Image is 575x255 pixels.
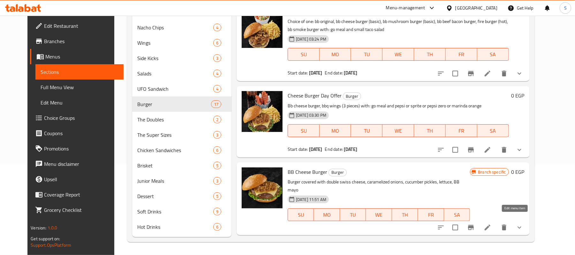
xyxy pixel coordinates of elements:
[213,192,221,200] div: items
[137,100,211,108] span: Burger
[41,83,118,91] span: Full Menu View
[291,50,317,59] span: SU
[433,66,449,81] button: sort-choices
[41,99,118,106] span: Edit Menu
[214,40,221,46] span: 6
[512,66,527,81] button: show more
[132,50,231,66] div: Side Kicks3
[213,39,221,47] div: items
[291,126,317,135] span: SU
[132,2,231,237] nav: Menu sections
[214,224,221,230] span: 6
[30,156,124,172] a: Menu disclaimer
[35,80,124,95] a: Full Menu View
[288,91,342,100] span: Cheese Burger Day Offer
[484,146,491,154] a: Edit menu item
[44,191,118,198] span: Coverage Report
[44,145,118,152] span: Promotions
[214,163,221,169] span: 5
[320,124,351,137] button: MO
[511,91,525,100] h6: 0 EGP
[137,177,213,185] div: Junior Meals
[211,100,221,108] div: items
[44,114,118,122] span: Choice Groups
[351,48,382,61] button: TU
[30,172,124,187] a: Upsell
[213,131,221,139] div: items
[340,208,366,221] button: TU
[137,116,213,123] span: The Doubles
[44,22,118,30] span: Edit Restaurant
[137,70,213,77] span: Salads
[31,235,60,243] span: Get support on:
[395,210,416,220] span: TH
[446,124,477,137] button: FR
[242,91,283,132] img: Cheese Burger Day Offer
[343,210,364,220] span: TU
[137,146,213,154] span: Chicken Sandwiches
[132,127,231,143] div: The Super Sizes3
[213,70,221,77] div: items
[447,210,468,220] span: SA
[242,167,283,208] img: BB Cheese Burger
[30,110,124,126] a: Choice Groups
[132,81,231,97] div: UFO Sandwich4
[433,142,449,158] button: sort-choices
[444,208,470,221] button: SA
[44,206,118,214] span: Grocery Checklist
[480,50,506,59] span: SA
[353,50,380,59] span: TU
[385,50,412,59] span: WE
[329,169,346,176] span: Burger
[213,85,221,93] div: items
[288,124,320,137] button: SU
[496,220,512,235] button: delete
[288,178,470,194] p: Burger covered with double swiss cheese, caramelized onions, cucumber pickles, lettuce, BB mayo
[48,224,57,232] span: 1.0.0
[477,48,509,61] button: SA
[386,4,425,12] div: Menu-management
[214,117,221,123] span: 2
[477,124,509,137] button: SA
[31,241,71,249] a: Support.OpsPlatform
[132,158,231,173] div: Brisket5
[463,66,479,81] button: Branch-specific-item
[353,126,380,135] span: TU
[242,7,283,48] img: School Spirit Offer
[30,34,124,49] a: Branches
[214,209,221,215] span: 9
[480,126,506,135] span: SA
[30,49,124,64] a: Menus
[213,146,221,154] div: items
[137,131,213,139] div: The Super Sizes
[213,223,221,231] div: items
[214,25,221,31] span: 4
[448,50,475,59] span: FR
[132,112,231,127] div: The Doubles2
[325,69,343,77] span: End date:
[343,92,361,100] div: Burger
[137,39,213,47] span: Wings
[414,48,446,61] button: TH
[291,210,311,220] span: SU
[132,35,231,50] div: Wings6
[288,145,308,153] span: Start date:
[214,178,221,184] span: 3
[417,50,443,59] span: TH
[44,175,118,183] span: Upsell
[132,204,231,219] div: Soft Drinks9
[214,193,221,199] span: 5
[322,126,349,135] span: MO
[30,187,124,202] a: Coverage Report
[475,169,508,175] span: Branch specific
[137,54,213,62] span: Side Kicks
[463,142,479,158] button: Branch-specific-item
[35,95,124,110] a: Edit Menu
[30,202,124,218] a: Grocery Checklist
[293,36,329,42] span: [DATE] 03:24 PM
[366,208,392,221] button: WE
[213,116,221,123] div: items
